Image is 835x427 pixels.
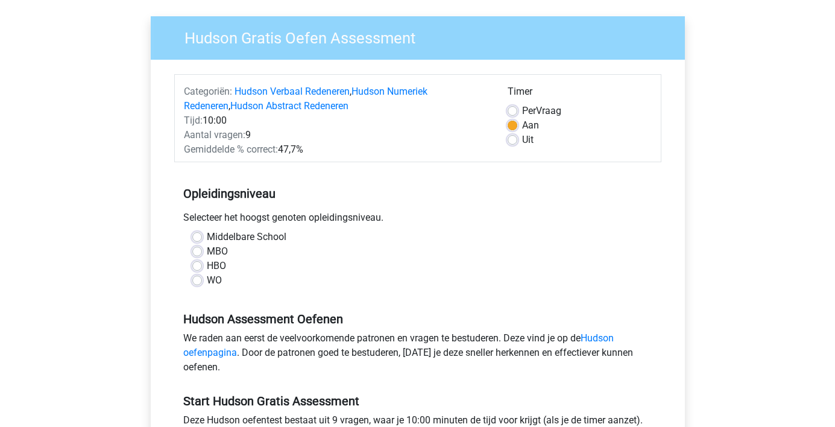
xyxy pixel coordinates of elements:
div: Timer [508,84,652,104]
label: HBO [207,259,226,273]
h3: Hudson Gratis Oefen Assessment [170,24,676,48]
span: Gemiddelde % correct: [184,144,278,155]
div: We raden aan eerst de veelvoorkomende patronen en vragen te bestuderen. Deze vind je op de . Door... [174,331,661,379]
span: Tijd: [184,115,203,126]
label: MBO [207,244,228,259]
a: Hudson Verbaal Redeneren [235,86,350,97]
a: Hudson Abstract Redeneren [230,100,348,112]
label: WO [207,273,222,288]
h5: Opleidingsniveau [183,182,652,206]
label: Vraag [522,104,561,118]
div: 10:00 [175,113,499,128]
a: Hudson Numeriek Redeneren [184,86,427,112]
div: 47,7% [175,142,499,157]
div: , , [175,84,499,113]
span: Categoriën: [184,86,232,97]
span: Aantal vragen: [184,129,245,141]
label: Uit [522,133,534,147]
div: 9 [175,128,499,142]
label: Aan [522,118,539,133]
span: Per [522,105,536,116]
label: Middelbare School [207,230,286,244]
h5: Hudson Assessment Oefenen [183,312,652,326]
h5: Start Hudson Gratis Assessment [183,394,652,408]
div: Selecteer het hoogst genoten opleidingsniveau. [174,210,661,230]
